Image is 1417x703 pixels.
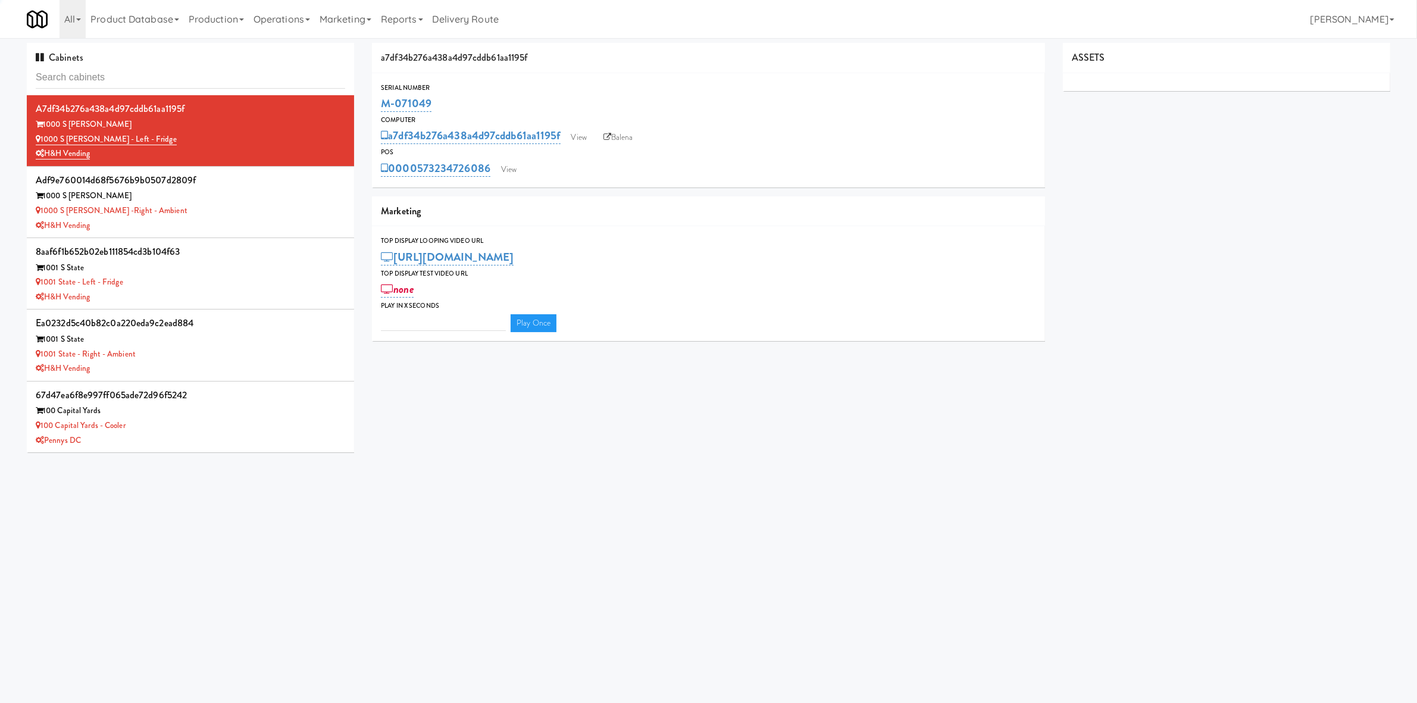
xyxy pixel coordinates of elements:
[372,43,1044,73] div: a7df34b276a438a4d97cddb61aa1195f
[511,314,556,332] a: Play Once
[381,300,1036,312] div: Play in X seconds
[27,382,354,453] li: 67d47ea6f8e997ff065ade72d96f5242100 Capital Yards 100 Capital Yards - CoolerPennys DC
[381,160,490,177] a: 0000573234726086
[565,129,593,146] a: View
[381,268,1036,280] div: Top Display Test Video Url
[36,348,136,360] a: 1001 State - Right - Ambient
[598,129,639,146] a: Balena
[27,238,354,310] li: 8aaf6f1b652b02eb111854cd3b104f631001 S State 1001 State - Left - FridgeH&H Vending
[36,276,123,288] a: 1001 State - Left - Fridge
[36,420,126,431] a: 100 Capital Yards - Cooler
[36,386,345,404] div: 67d47ea6f8e997ff065ade72d96f5242
[381,82,1036,94] div: Serial Number
[36,332,345,347] div: 1001 S State
[381,235,1036,247] div: Top Display Looping Video Url
[36,67,345,89] input: Search cabinets
[36,363,90,374] a: H&H Vending
[36,205,187,216] a: 1000 S [PERSON_NAME] -Right - Ambient
[36,100,345,118] div: a7df34b276a438a4d97cddb61aa1195f
[36,435,81,446] a: Pennys DC
[381,114,1036,126] div: Computer
[27,310,354,381] li: ea0232d5c40b82c0a220eda9c2ead8841001 S State 1001 State - Right - AmbientH&H Vending
[36,261,345,276] div: 1001 S State
[495,161,523,179] a: View
[381,204,421,218] span: Marketing
[27,95,354,167] li: a7df34b276a438a4d97cddb61aa1195f1000 S [PERSON_NAME] 1000 S [PERSON_NAME] - Left - FridgeH&H Vending
[27,167,354,238] li: adf9e760014d68f5676b9b0507d2809f1000 S [PERSON_NAME] 1000 S [PERSON_NAME] -Right - AmbientH&H Ven...
[36,133,177,145] a: 1000 S [PERSON_NAME] - Left - Fridge
[36,404,345,418] div: 100 Capital Yards
[36,243,345,261] div: 8aaf6f1b652b02eb111854cd3b104f63
[381,146,1036,158] div: POS
[381,249,514,265] a: [URL][DOMAIN_NAME]
[36,117,345,132] div: 1000 S [PERSON_NAME]
[381,281,414,298] a: none
[36,291,90,302] a: H&H Vending
[381,95,431,112] a: M-071049
[36,314,345,332] div: ea0232d5c40b82c0a220eda9c2ead884
[36,171,345,189] div: adf9e760014d68f5676b9b0507d2809f
[36,220,90,231] a: H&H Vending
[1072,51,1105,64] span: ASSETS
[36,51,83,64] span: Cabinets
[36,148,90,160] a: H&H Vending
[381,127,560,144] a: a7df34b276a438a4d97cddb61aa1195f
[36,189,345,204] div: 1000 S [PERSON_NAME]
[27,9,48,30] img: Micromart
